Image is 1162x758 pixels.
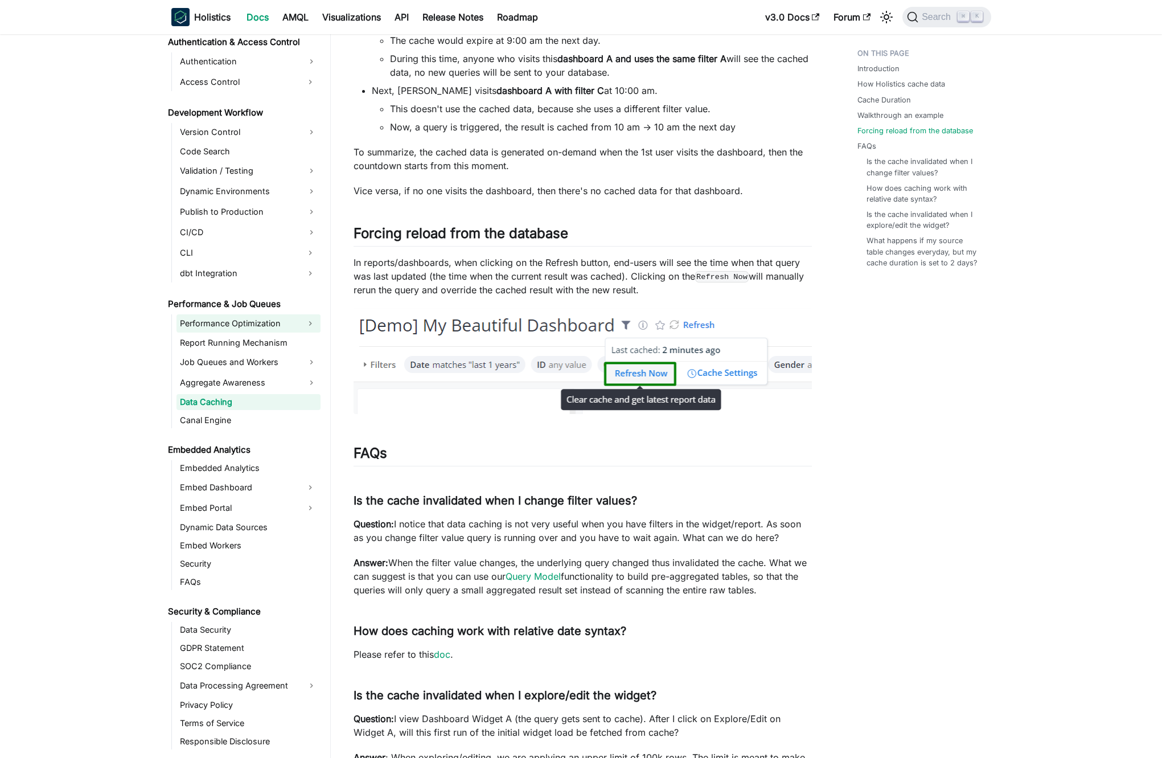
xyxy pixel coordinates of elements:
[557,53,726,64] strong: dashboard A and uses the same filter A
[176,162,321,180] a: Validation / Testing
[176,697,321,713] a: Privacy Policy
[160,34,331,758] nav: Docs sidebar
[315,8,388,26] a: Visualizations
[354,445,812,466] h2: FAQs
[390,34,812,47] li: The cache would expire at 9:00 am the next day.
[758,8,827,26] a: v3.0 Docs
[176,412,321,428] a: Canal Engine
[857,63,900,74] a: Introduction
[857,110,943,121] a: Walkthrough an example
[276,8,315,26] a: AMQL
[176,244,300,262] a: CLI
[390,120,812,134] li: Now, a query is triggered, the result is cached from 10 am -> 10 am the next day
[827,8,877,26] a: Forum
[165,442,321,458] a: Embedded Analytics
[176,353,321,371] a: Job Queues and Workers
[902,7,991,27] button: Search (Command+K)
[354,225,812,247] h2: Forcing reload from the database
[176,223,321,241] a: CI/CD
[165,296,321,312] a: Performance & Job Queues
[354,624,812,638] h3: How does caching work with relative date syntax?
[695,271,749,282] code: Refresh Now
[354,648,812,661] p: Please refer to this .
[176,203,321,221] a: Publish to Production
[857,79,945,89] a: How Holistics cache data
[354,494,812,508] h3: Is the cache invalidated when I change filter values?
[867,156,980,178] a: Is the cache invalidated when I change filter values?
[300,73,321,91] button: Expand sidebar category 'Access Control'
[354,689,812,703] h3: Is the cache invalidated when I explore/edit the widget?
[971,11,983,22] kbd: K
[354,517,812,544] p: I notice that data caching is not very useful when you have filters in the widget/report. As soon...
[176,144,321,159] a: Code Search
[176,374,321,392] a: Aggregate Awareness
[176,538,321,554] a: Embed Workers
[165,105,321,121] a: Development Workflow
[857,125,973,136] a: Forcing reload from the database
[176,574,321,590] a: FAQs
[176,478,300,497] a: Embed Dashboard
[176,622,321,638] a: Data Security
[165,604,321,620] a: Security & Compliance
[176,519,321,535] a: Dynamic Data Sources
[240,8,276,26] a: Docs
[354,518,394,530] strong: Question:
[877,8,896,26] button: Switch between dark and light mode (currently light mode)
[176,264,300,282] a: dbt Integration
[171,8,231,26] a: HolisticsHolistics
[857,141,876,151] a: FAQs
[372,84,812,134] li: Next, [PERSON_NAME] visits at 10:00 am.
[176,314,300,333] a: Performance Optimization
[300,499,321,517] button: Expand sidebar category 'Embed Portal'
[857,95,911,105] a: Cache Duration
[354,308,812,414] img: Refresh Cache
[176,52,321,71] a: Authentication
[490,8,545,26] a: Roadmap
[176,734,321,749] a: Responsible Disclosure
[354,256,812,297] p: In reports/dashboards, when clicking on the Refresh button, end-users will see the time when that...
[176,640,321,656] a: GDPR Statement
[354,145,812,173] p: To summarize, the cached data is generated on-demand when the 1st user visits the dashboard, then...
[354,556,812,597] p: When the filter value changes, the underlying query changed thus invalidated the cache. What we c...
[176,335,321,351] a: Report Running Mechanism
[354,184,812,198] p: Vice versa, if no one visits the dashboard, then there's no cached data for that dashboard.
[416,8,490,26] a: Release Notes
[300,244,321,262] button: Expand sidebar category 'CLI'
[354,557,388,568] strong: Answer:
[506,571,561,582] a: Query Model
[176,677,321,695] a: Data Processing Agreement
[176,394,321,410] a: Data Caching
[390,52,812,79] li: During this time, anyone who visits this will see the cached data, no new queries will be sent to...
[958,11,969,22] kbd: ⌘
[354,713,394,724] strong: Question:
[867,209,980,231] a: Is the cache invalidated when I explore/edit the widget?
[176,658,321,674] a: SOC2 Compliance
[300,478,321,497] button: Expand sidebar category 'Embed Dashboard'
[434,649,450,660] a: doc
[171,8,190,26] img: Holistics
[176,182,321,200] a: Dynamic Environments
[300,314,321,333] button: Expand sidebar category 'Performance Optimization'
[176,556,321,572] a: Security
[496,85,604,96] strong: dashboard A with filter C
[354,712,812,739] p: I view Dashboard Widget A (the query gets sent to cache). After I click on Explore/Edit on Widget...
[194,10,231,24] b: Holistics
[165,34,321,50] a: Authentication & Access Control
[388,8,416,26] a: API
[176,73,300,91] a: Access Control
[918,12,958,22] span: Search
[176,460,321,476] a: Embedded Analytics
[867,235,980,268] a: What happens if my source table changes everyday, but my cache duration is set to 2 days?
[300,264,321,282] button: Expand sidebar category 'dbt Integration'
[390,102,812,116] li: This doesn't use the cached data, because she uses a different filter value.
[176,499,300,517] a: Embed Portal
[176,123,321,141] a: Version Control
[176,715,321,731] a: Terms of Service
[867,183,980,204] a: How does caching work with relative date syntax?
